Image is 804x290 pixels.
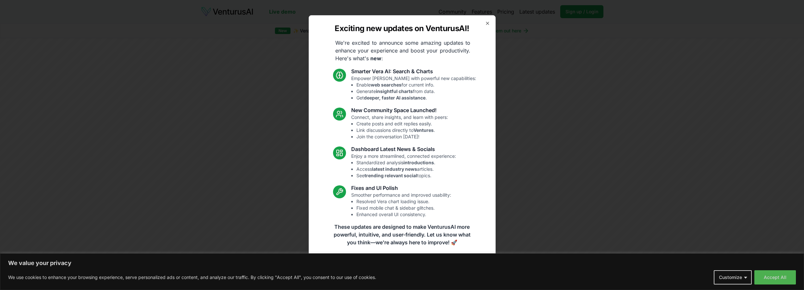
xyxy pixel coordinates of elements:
[351,106,448,114] h3: New Community Space Launched!
[371,82,402,87] strong: web searches
[372,166,417,172] strong: latest industry news
[353,254,451,267] a: Read the full announcement on our blog!
[351,184,451,192] h3: Fixes and UI Polish
[330,39,476,62] p: We're excited to announce some amazing updates to enhance your experience and boost your producti...
[356,127,448,133] li: Link discussions directly to .
[365,173,417,178] strong: trending relevant social
[364,95,426,100] strong: deeper, faster AI assistance
[356,159,456,166] li: Standardized analysis .
[335,23,469,34] h2: Exciting new updates on VenturusAI!
[356,166,456,172] li: Access articles.
[356,211,451,218] li: Enhanced overall UI consistency.
[356,198,451,205] li: Resolved Vera chart loading issue.
[351,145,456,153] h3: Dashboard Latest News & Socials
[329,223,475,246] p: These updates are designed to make VenturusAI more powerful, intuitive, and user-friendly. Let us...
[414,127,434,133] strong: Ventures
[356,172,456,179] li: See topics.
[403,160,434,165] strong: introductions
[356,133,448,140] li: Join the conversation [DATE]!
[356,205,451,211] li: Fixed mobile chat & sidebar glitches.
[351,192,451,218] p: Smoother performance and improved usability:
[351,75,476,101] p: Empower [PERSON_NAME] with powerful new capabilities:
[376,88,413,94] strong: insightful charts
[351,67,476,75] h3: Smarter Vera AI: Search & Charts
[370,55,381,62] strong: new
[356,121,448,127] li: Create posts and edit replies easily.
[356,82,476,88] li: Enable for current info.
[356,88,476,95] li: Generate from data.
[351,153,456,179] p: Enjoy a more streamlined, connected experience:
[356,95,476,101] li: Get .
[351,114,448,140] p: Connect, share insights, and learn with peers:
